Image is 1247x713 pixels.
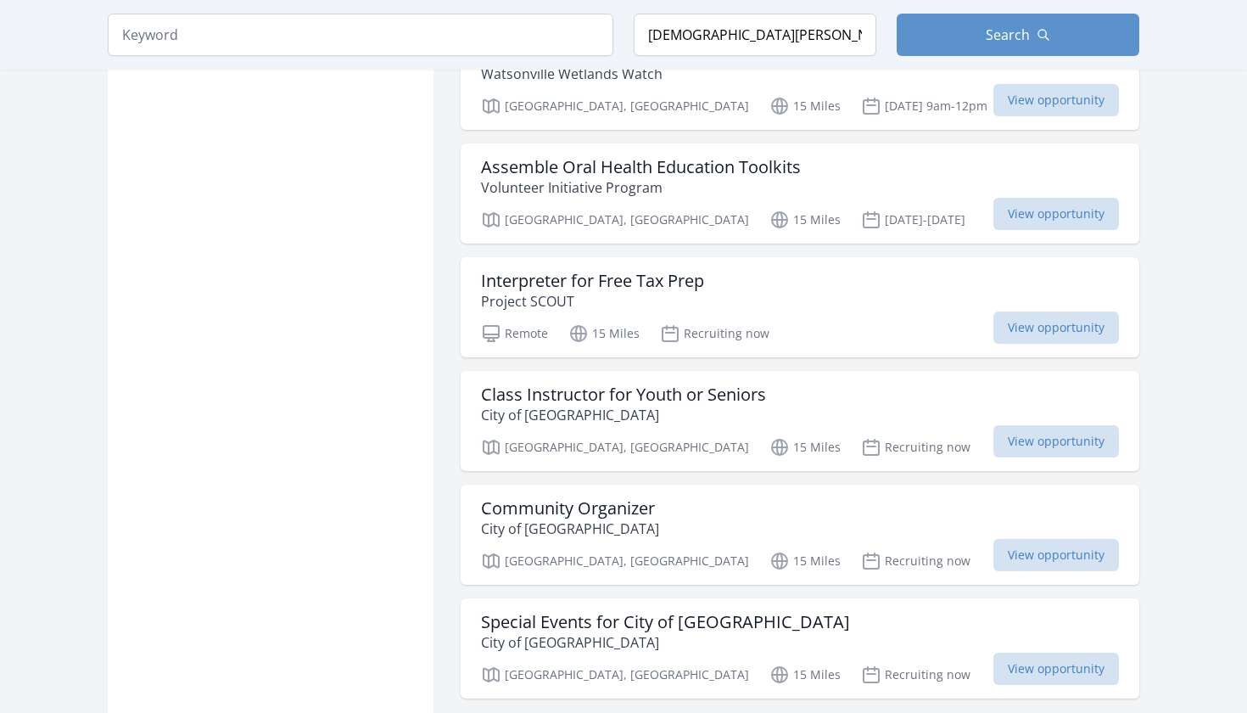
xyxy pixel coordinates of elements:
[481,612,850,632] h3: Special Events for City of [GEOGRAPHIC_DATA]
[986,25,1030,45] span: Search
[568,323,640,344] p: 15 Miles
[861,210,965,230] p: [DATE]-[DATE]
[993,84,1119,116] span: View opportunity
[481,632,850,653] p: City of [GEOGRAPHIC_DATA]
[461,598,1139,699] a: Special Events for City of [GEOGRAPHIC_DATA] City of [GEOGRAPHIC_DATA] [GEOGRAPHIC_DATA], [GEOGRA...
[481,405,766,425] p: City of [GEOGRAPHIC_DATA]
[481,291,704,312] p: Project SCOUT
[461,371,1139,471] a: Class Instructor for Youth or Seniors City of [GEOGRAPHIC_DATA] [GEOGRAPHIC_DATA], [GEOGRAPHIC_DA...
[481,498,659,519] h3: Community Organizer
[861,665,970,685] p: Recruiting now
[634,14,876,56] input: Location
[769,665,841,685] p: 15 Miles
[481,385,766,405] h3: Class Instructor for Youth or Seniors
[461,257,1139,357] a: Interpreter for Free Tax Prep Project SCOUT Remote 15 Miles Recruiting now View opportunity
[861,437,970,458] p: Recruiting now
[861,551,970,571] p: Recruiting now
[993,198,1119,230] span: View opportunity
[481,271,704,291] h3: Interpreter for Free Tax Prep
[481,210,749,230] p: [GEOGRAPHIC_DATA], [GEOGRAPHIC_DATA]
[769,437,841,458] p: 15 Miles
[481,519,659,539] p: City of [GEOGRAPHIC_DATA]
[461,30,1139,130] a: 4th [DATE] Wetland Habitat Restoration Watsonville Wetlands Watch [GEOGRAPHIC_DATA], [GEOGRAPHIC_...
[993,312,1119,344] span: View opportunity
[481,551,749,571] p: [GEOGRAPHIC_DATA], [GEOGRAPHIC_DATA]
[993,653,1119,685] span: View opportunity
[481,177,801,198] p: Volunteer Initiative Program
[481,157,801,177] h3: Assemble Oral Health Education Toolkits
[993,539,1119,571] span: View opportunity
[481,64,791,84] p: Watsonville Wetlands Watch
[461,143,1139,244] a: Assemble Oral Health Education Toolkits Volunteer Initiative Program [GEOGRAPHIC_DATA], [GEOGRAPH...
[660,323,769,344] p: Recruiting now
[861,96,987,116] p: [DATE] 9am-12pm
[769,96,841,116] p: 15 Miles
[769,210,841,230] p: 15 Miles
[897,14,1139,56] button: Search
[993,425,1119,458] span: View opportunity
[481,96,749,116] p: [GEOGRAPHIC_DATA], [GEOGRAPHIC_DATA]
[481,323,548,344] p: Remote
[769,551,841,571] p: 15 Miles
[481,665,749,685] p: [GEOGRAPHIC_DATA], [GEOGRAPHIC_DATA]
[108,14,613,56] input: Keyword
[461,485,1139,585] a: Community Organizer City of [GEOGRAPHIC_DATA] [GEOGRAPHIC_DATA], [GEOGRAPHIC_DATA] 15 Miles Recru...
[481,437,749,458] p: [GEOGRAPHIC_DATA], [GEOGRAPHIC_DATA]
